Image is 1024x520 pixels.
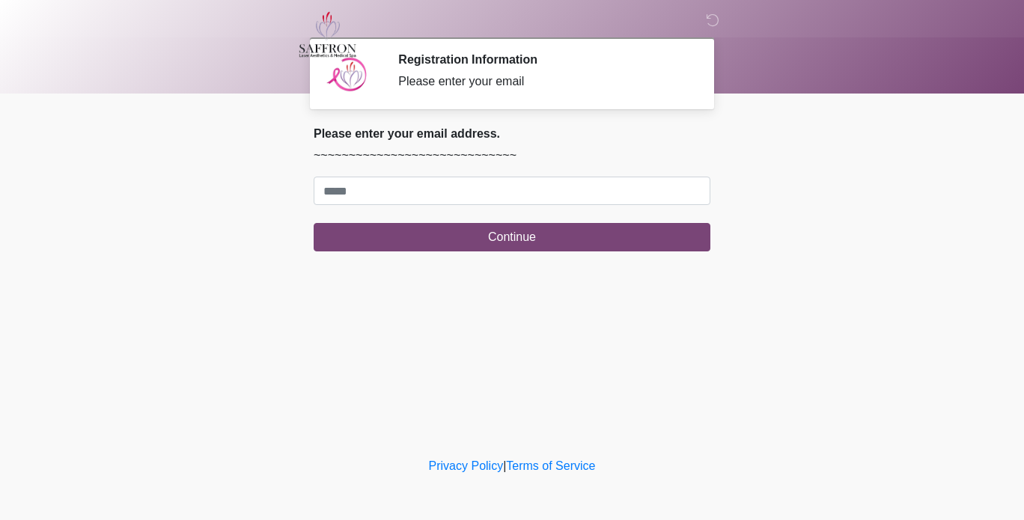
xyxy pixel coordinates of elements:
a: Privacy Policy [429,459,504,472]
div: Please enter your email [398,73,688,91]
p: ~~~~~~~~~~~~~~~~~~~~~~~~~~~~~ [314,147,710,165]
button: Continue [314,223,710,251]
a: | [503,459,506,472]
a: Terms of Service [506,459,595,472]
h2: Please enter your email address. [314,126,710,141]
img: Agent Avatar [325,52,370,97]
img: Saffron Laser Aesthetics and Medical Spa Logo [299,11,357,58]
